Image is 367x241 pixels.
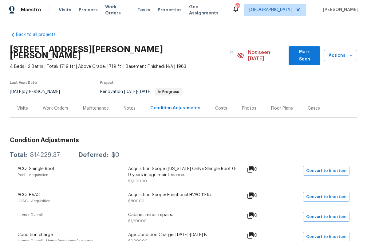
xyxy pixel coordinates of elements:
div: $0 [112,152,119,158]
button: Actions [324,50,357,61]
span: Project [100,81,114,84]
div: 0 [247,166,277,173]
div: Acquisition Scope: Functional HVAC 11-15 [128,192,239,198]
span: Not seen [DATE] [248,49,285,62]
span: - [124,90,152,94]
span: Work Orders [105,4,130,16]
span: Convert to line item [306,233,346,240]
span: Renovation [100,90,182,94]
span: Interior Overall [18,213,43,217]
span: 4 Beds | 2 Baths | Total: 1719 ft² | Above Grade: 1719 ft² | Basement Finished: N/A | 1983 [10,64,237,70]
div: Deferred: [78,152,109,158]
span: $1,000.00 [128,179,147,183]
h3: Condition Adjustments [10,137,357,143]
div: Photos [242,105,256,111]
div: Maintenance [83,105,109,111]
a: Back to all projects [10,32,69,38]
span: [DATE] [124,90,137,94]
span: $800.00 [128,199,144,203]
div: Cases [308,105,320,111]
button: Mark Seen [289,46,320,65]
div: Visits [17,105,28,111]
div: Acquisition Scope ([US_STATE] Only): Shingle Roof 0-9 years in age maintenance. [128,166,239,178]
button: Convert to line item [303,166,349,176]
div: Floor Plans [271,105,293,111]
span: In Progress [156,90,182,94]
div: Costs [215,105,227,111]
div: by [PERSON_NAME] [10,88,67,95]
span: ACQ: Shingle Roof [18,167,55,171]
span: Visits [59,7,71,13]
div: 56 [235,4,239,10]
div: 0 [247,232,277,239]
span: Actions [329,52,352,60]
div: Cabinet minor repairs. [128,212,239,218]
span: Roof - Acquisition [18,173,48,177]
span: Tasks [137,8,150,12]
span: Properties [158,7,182,13]
span: Convert to line item [306,193,346,200]
span: Convert to line item [306,213,346,220]
span: Mark Seen [294,48,315,63]
div: Total: [10,152,27,158]
span: HVAC - Acquisition [18,199,50,203]
span: Condition charge [18,233,53,237]
span: Last Visit Date [10,81,37,84]
span: Geo Assignments [189,4,225,16]
span: Projects [79,7,98,13]
button: Convert to line item [303,192,349,202]
div: 0 [247,192,277,199]
button: Convert to line item [303,212,349,222]
span: [PERSON_NAME] [321,7,358,13]
div: Condition Adjustments [150,105,200,111]
h2: [STREET_ADDRESS][PERSON_NAME][PERSON_NAME] [10,46,226,59]
div: 0 [247,212,277,219]
div: Notes [124,105,136,111]
span: [GEOGRAPHIC_DATA] [249,7,292,13]
div: Work Orders [43,105,68,111]
span: ACQ: HVAC [18,193,40,197]
div: Age Condition Charge: [DATE]-[DATE] B [128,232,239,238]
span: Maestro [21,7,41,13]
span: $1,200.00 [128,219,147,223]
span: [DATE] [10,90,23,94]
div: $14229.37 [30,152,60,158]
button: Copy Address [226,47,237,58]
span: [DATE] [139,90,152,94]
span: Convert to line item [306,167,346,174]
